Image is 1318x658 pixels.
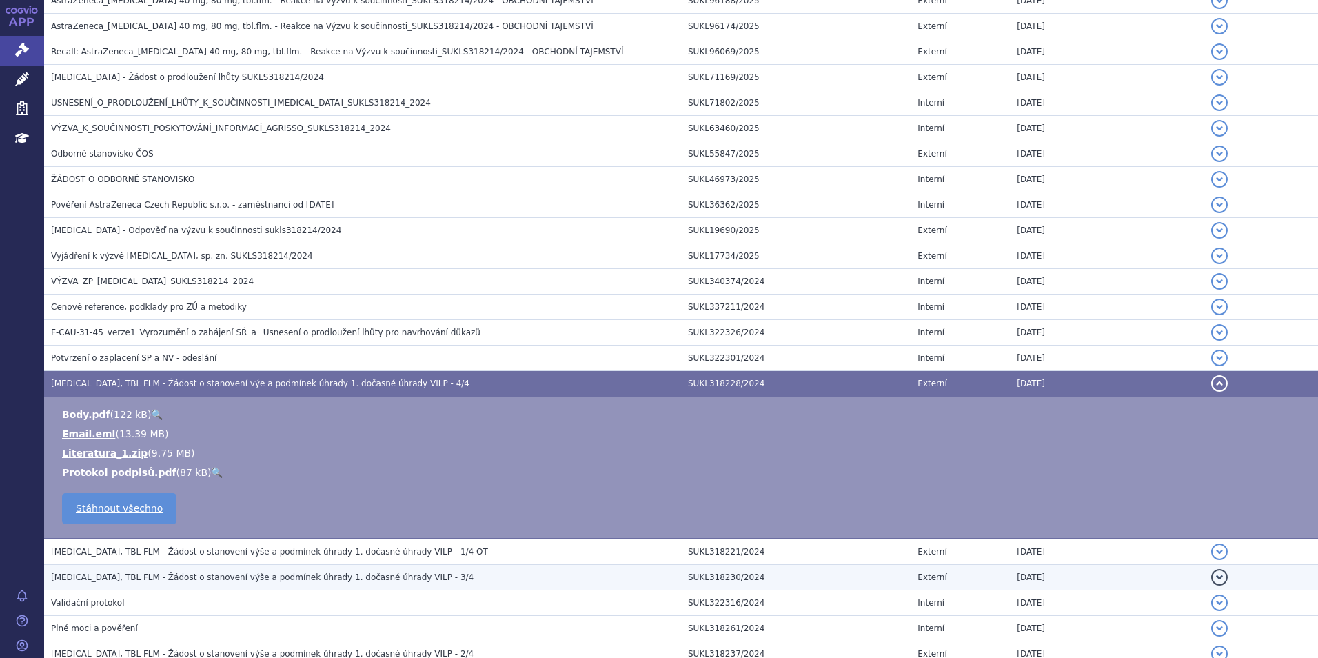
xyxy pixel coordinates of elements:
[62,446,1304,460] li: ( )
[917,98,944,108] span: Interní
[917,277,944,286] span: Interní
[1211,43,1228,60] button: detail
[681,167,911,192] td: SUKL46973/2025
[681,65,911,90] td: SUKL71169/2025
[1211,94,1228,111] button: detail
[51,328,480,337] span: F-CAU-31-45_verze1_Vyrozumění o zahájení SŘ_a_ Usnesení o prodloužení lhůty pro navrhování důkazů
[1010,371,1204,397] td: [DATE]
[1010,14,1204,39] td: [DATE]
[681,539,911,565] td: SUKL318221/2024
[917,175,944,184] span: Interní
[51,251,313,261] span: Vyjádření k výzvě TAGRISSO, sp. zn. SUKLS318214/2024
[51,175,194,184] span: ŽÁDOST O ODBORNÉ STANOVISKO
[1211,375,1228,392] button: detail
[1010,90,1204,116] td: [DATE]
[917,226,946,235] span: Externí
[1211,120,1228,137] button: detail
[1010,346,1204,371] td: [DATE]
[681,116,911,141] td: SUKL63460/2025
[1010,218,1204,243] td: [DATE]
[681,39,911,65] td: SUKL96069/2025
[1010,590,1204,616] td: [DATE]
[917,379,946,388] span: Externí
[51,379,469,388] span: TAGRISSO, TBL FLM - Žádost o stanovení výe a podmínek úhrady 1. dočasné úhrady VILP - 4/4
[1211,18,1228,34] button: detail
[1010,192,1204,218] td: [DATE]
[917,624,944,633] span: Interní
[51,72,324,82] span: TAGRISSO - Žádost o prodloužení lhůty SUKLS318214/2024
[1010,269,1204,295] td: [DATE]
[51,598,125,608] span: Validační protokol
[917,302,944,312] span: Interní
[1010,167,1204,192] td: [DATE]
[51,21,594,31] span: AstraZeneca_TAGRISSO 40 mg, 80 mg, tbl.flm. - Reakce na Výzvu k součinnosti_SUKLS318214/2024 - OB...
[1211,620,1228,637] button: detail
[1211,350,1228,366] button: detail
[152,448,191,459] span: 9.75 MB
[917,149,946,159] span: Externí
[1010,565,1204,590] td: [DATE]
[1010,616,1204,641] td: [DATE]
[51,226,341,235] span: TAGRISSO - Odpověď na výzvu k součinnosti sukls318214/2024
[1010,295,1204,320] td: [DATE]
[1010,39,1204,65] td: [DATE]
[681,269,911,295] td: SUKL340374/2024
[51,353,216,363] span: Potvrzení o zaplacení SP a NV - odeslání
[211,467,223,478] a: 🔍
[62,428,115,439] a: Email.eml
[62,408,1304,421] li: ( )
[51,572,474,582] span: TAGRISSO, TBL FLM - Žádost o stanovení výše a podmínek úhrady 1. dočasné úhrady VILP - 3/4
[917,21,946,31] span: Externí
[119,428,165,439] span: 13.39 MB
[51,624,138,633] span: Plné moci a pověření
[51,277,254,286] span: VÝZVA_ZP_TAGRISSO_SUKLS318214_2024
[917,123,944,133] span: Interní
[151,409,163,420] a: 🔍
[681,218,911,243] td: SUKL19690/2025
[681,616,911,641] td: SUKL318261/2024
[51,200,334,210] span: Pověření AstraZeneca Czech Republic s.r.o. - zaměstnanci od 17.1.2025
[1211,146,1228,162] button: detail
[917,598,944,608] span: Interní
[1010,539,1204,565] td: [DATE]
[51,123,391,133] span: VÝZVA_K_SOUČINNOSTI_POSKYTOVÁNÍ_INFORMACÍ_AGRISSO_SUKLS318214_2024
[917,328,944,337] span: Interní
[681,371,911,397] td: SUKL318228/2024
[917,547,946,557] span: Externí
[681,192,911,218] td: SUKL36362/2025
[180,467,207,478] span: 87 kB
[62,427,1304,441] li: ( )
[1211,248,1228,264] button: detail
[917,353,944,363] span: Interní
[1211,544,1228,560] button: detail
[62,448,148,459] a: Literatura_1.zip
[1211,222,1228,239] button: detail
[1010,65,1204,90] td: [DATE]
[51,302,247,312] span: Cenové reference, podklady pro ZÚ a metodiky
[681,565,911,590] td: SUKL318230/2024
[681,141,911,167] td: SUKL55847/2025
[681,295,911,320] td: SUKL337211/2024
[917,47,946,57] span: Externí
[1211,273,1228,290] button: detail
[1010,116,1204,141] td: [DATE]
[681,346,911,371] td: SUKL322301/2024
[1010,243,1204,269] td: [DATE]
[1211,171,1228,188] button: detail
[1211,299,1228,315] button: detail
[51,149,154,159] span: Odborné stanovisko ČOS
[1211,324,1228,341] button: detail
[114,409,148,420] span: 122 kB
[1010,141,1204,167] td: [DATE]
[681,90,911,116] td: SUKL71802/2025
[62,466,1304,479] li: ( )
[62,467,176,478] a: Protokol podpisů.pdf
[681,320,911,346] td: SUKL322326/2024
[51,547,488,557] span: TAGRISSO, TBL FLM - Žádost o stanovení výše a podmínek úhrady 1. dočasné úhrady VILP - 1/4 OT
[917,572,946,582] span: Externí
[1211,595,1228,611] button: detail
[1010,320,1204,346] td: [DATE]
[681,590,911,616] td: SUKL322316/2024
[1211,569,1228,586] button: detail
[62,493,176,524] a: Stáhnout všechno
